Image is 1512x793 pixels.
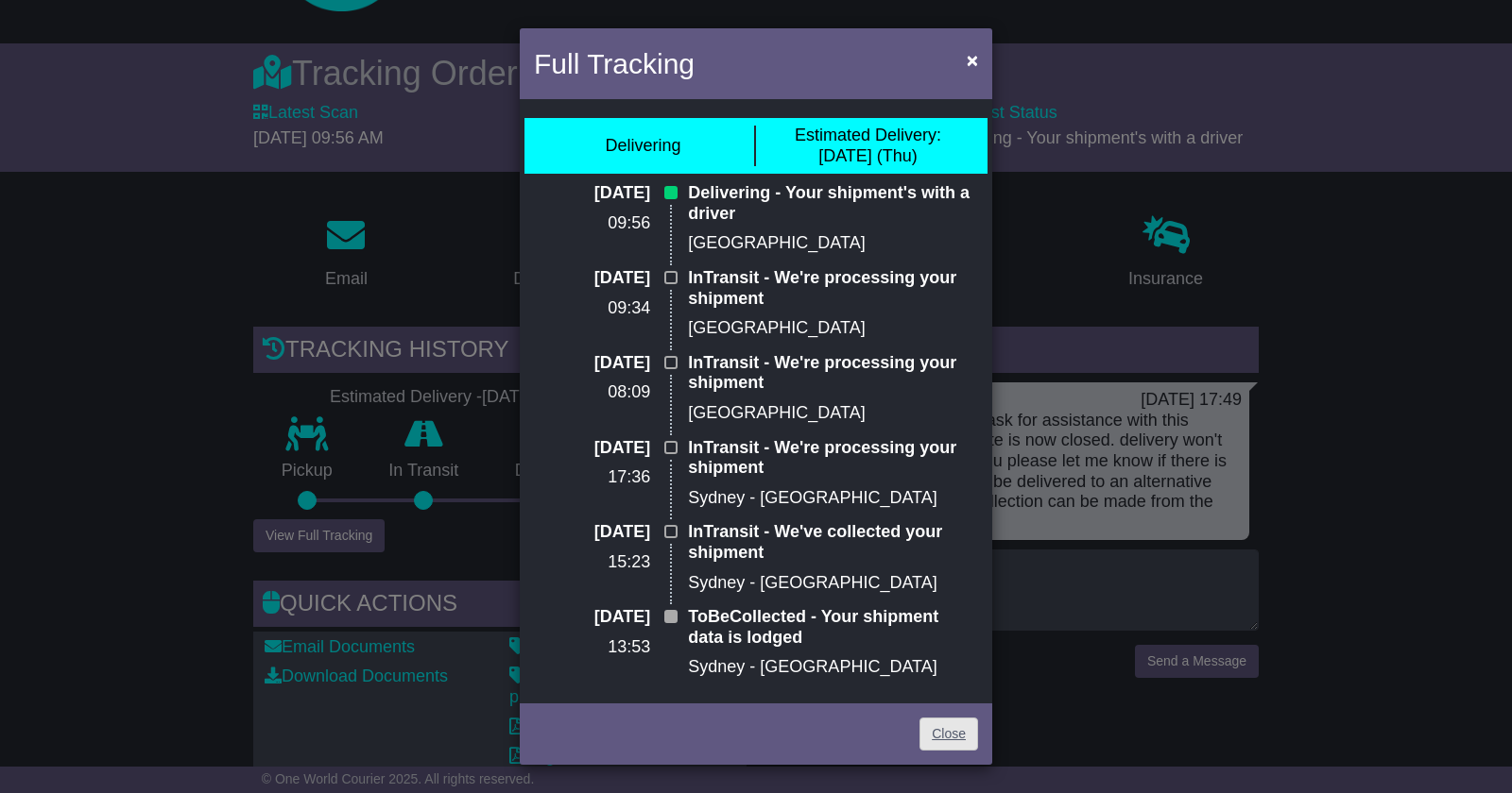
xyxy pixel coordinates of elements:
p: 15:23 [534,552,650,573]
p: InTransit - We've collected your shipment [688,522,978,563]
a: Close [919,717,978,751]
span: × [967,49,978,71]
p: Delivering - Your shipment's with a driver [688,183,978,224]
div: [DATE] (Thu) [795,126,941,166]
button: Close [957,41,988,79]
p: [DATE] [534,183,650,204]
div: Delivering [605,136,680,157]
p: [GEOGRAPHIC_DATA] [688,403,978,424]
p: Sydney - [GEOGRAPHIC_DATA] [688,573,978,594]
p: Sydney - [GEOGRAPHIC_DATA] [688,657,978,678]
p: 13:53 [534,637,650,658]
p: [DATE] [534,438,650,459]
p: Sydney - [GEOGRAPHIC_DATA] [688,488,978,509]
p: [DATE] [534,607,650,628]
p: ToBeCollected - Your shipment data is lodged [688,607,978,648]
p: [DATE] [534,522,650,543]
p: InTransit - We're processing your shipment [688,353,978,394]
p: 08:09 [534,382,650,403]
h4: Full Tracking [534,42,695,85]
p: [DATE] [534,353,650,374]
p: [DATE] [534,268,650,289]
p: InTransit - We're processing your shipment [688,268,978,309]
p: [GEOGRAPHIC_DATA] [688,318,978,339]
span: Estimated Delivery: [795,126,941,144]
p: InTransit - We're processing your shipment [688,438,978,479]
p: 09:34 [534,298,650,319]
p: 09:56 [534,213,650,234]
p: [GEOGRAPHIC_DATA] [688,233,978,254]
p: 17:36 [534,467,650,488]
